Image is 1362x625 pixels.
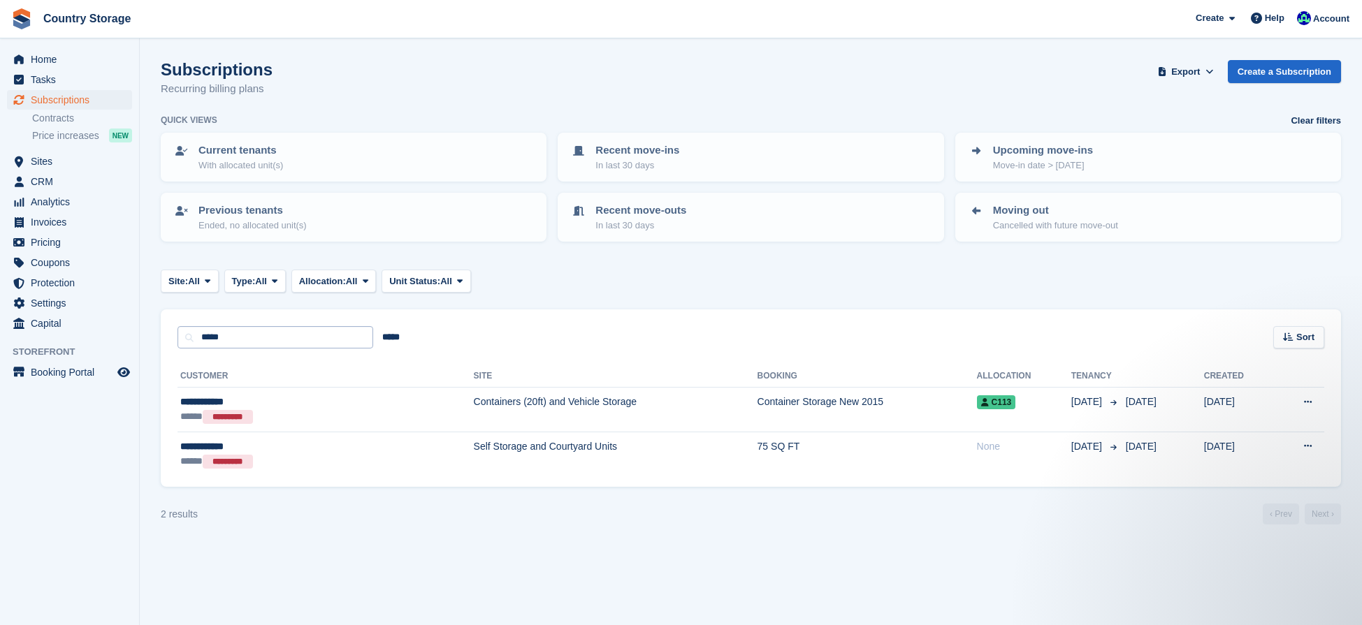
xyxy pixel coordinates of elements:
[198,159,283,172] p: With allocated unit(s)
[957,194,1340,240] a: Moving out Cancelled with future move-out
[32,129,99,142] span: Price increases
[32,112,132,125] a: Contracts
[188,274,200,288] span: All
[1291,114,1341,128] a: Clear filters
[993,159,1093,172] p: Move-in date > [DATE]
[440,274,452,288] span: All
[993,219,1118,233] p: Cancelled with future move-out
[382,270,470,293] button: Unit Status: All
[1204,365,1273,388] th: Created
[595,159,679,172] p: In last 30 days
[31,90,115,110] span: Subscriptions
[1305,503,1341,524] a: Next
[162,134,545,180] a: Current tenants With allocated unit(s)
[595,219,686,233] p: In last 30 days
[31,314,115,333] span: Capital
[758,365,977,388] th: Booking
[595,142,679,159] p: Recent move-ins
[198,203,307,219] p: Previous tenants
[1126,396,1157,407] span: [DATE]
[1071,365,1120,388] th: Tenancy
[993,203,1118,219] p: Moving out
[161,60,273,79] h1: Subscriptions
[957,134,1340,180] a: Upcoming move-ins Move-in date > [DATE]
[31,253,115,272] span: Coupons
[7,70,132,89] a: menu
[474,432,758,476] td: Self Storage and Courtyard Units
[178,365,474,388] th: Customer
[1260,503,1344,524] nav: Page
[1263,503,1299,524] a: Previous
[161,270,219,293] button: Site: All
[7,192,132,212] a: menu
[559,194,942,240] a: Recent move-outs In last 30 days
[1196,11,1224,25] span: Create
[255,274,267,288] span: All
[758,388,977,432] td: Container Storage New 2015
[559,134,942,180] a: Recent move-ins In last 30 days
[11,8,32,29] img: stora-icon-8386f47178a22dfd0bd8f6a31ec36ba5ce8667c1dd55bd0f319d3a0aa187defe.svg
[1313,12,1349,26] span: Account
[7,172,132,191] a: menu
[1296,330,1314,344] span: Sort
[7,233,132,252] a: menu
[1228,60,1341,83] a: Create a Subscription
[198,142,283,159] p: Current tenants
[7,253,132,272] a: menu
[161,114,217,126] h6: Quick views
[1265,11,1284,25] span: Help
[7,90,132,110] a: menu
[31,50,115,69] span: Home
[1297,11,1311,25] img: Alison Dalnas
[7,50,132,69] a: menu
[31,152,115,171] span: Sites
[1071,395,1105,409] span: [DATE]
[162,194,545,240] a: Previous tenants Ended, no allocated unit(s)
[291,270,377,293] button: Allocation: All
[1204,388,1273,432] td: [DATE]
[7,273,132,293] a: menu
[299,274,346,288] span: Allocation:
[389,274,440,288] span: Unit Status:
[1126,441,1157,452] span: [DATE]
[31,212,115,232] span: Invoices
[1204,432,1273,476] td: [DATE]
[474,388,758,432] td: Containers (20ft) and Vehicle Storage
[232,274,256,288] span: Type:
[13,345,139,359] span: Storefront
[32,128,132,143] a: Price increases NEW
[977,439,1071,454] div: None
[31,233,115,252] span: Pricing
[31,362,115,382] span: Booking Portal
[7,212,132,232] a: menu
[31,293,115,313] span: Settings
[7,362,132,382] a: menu
[31,70,115,89] span: Tasks
[7,293,132,313] a: menu
[474,365,758,388] th: Site
[115,364,132,381] a: Preview store
[758,432,977,476] td: 75 SQ FT
[346,274,358,288] span: All
[168,274,188,288] span: Site:
[1171,65,1200,79] span: Export
[198,219,307,233] p: Ended, no allocated unit(s)
[993,142,1093,159] p: Upcoming move-ins
[977,395,1016,409] span: C113
[31,172,115,191] span: CRM
[161,81,273,97] p: Recurring billing plans
[1071,439,1105,454] span: [DATE]
[109,128,132,142] div: NEW
[7,314,132,333] a: menu
[7,152,132,171] a: menu
[1155,60,1217,83] button: Export
[31,273,115,293] span: Protection
[161,507,198,522] div: 2 results
[31,192,115,212] span: Analytics
[977,365,1071,388] th: Allocation
[224,270,286,293] button: Type: All
[595,203,686,219] p: Recent move-outs
[38,7,136,30] a: Country Storage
